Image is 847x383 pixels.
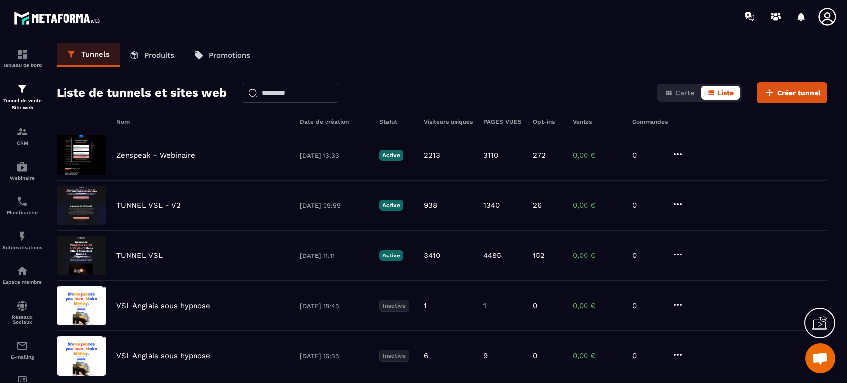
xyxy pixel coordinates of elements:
[2,41,42,75] a: formationformationTableau de bord
[2,332,42,367] a: emailemailE-mailing
[573,151,622,160] p: 0,00 €
[483,251,501,260] p: 4495
[57,236,106,275] img: image
[424,301,427,310] p: 1
[300,152,369,159] p: [DATE] 13:33
[16,48,28,60] img: formation
[16,161,28,173] img: automations
[116,151,195,160] p: Zenspeak - Webinaire
[2,188,42,223] a: schedulerschedulerPlanificateur
[424,151,440,160] p: 2213
[717,89,734,97] span: Liste
[16,195,28,207] img: scheduler
[116,351,210,360] p: VSL Anglais sous hypnose
[777,88,821,98] span: Créer tunnel
[300,302,369,310] p: [DATE] 18:45
[701,86,740,100] button: Liste
[632,301,662,310] p: 0
[16,265,28,277] img: automations
[116,118,290,125] h6: Nom
[533,118,563,125] h6: Opt-ins
[659,86,700,100] button: Carte
[57,43,120,67] a: Tunnels
[2,257,42,292] a: automationsautomationsEspace membre
[533,251,545,260] p: 152
[424,118,473,125] h6: Visiteurs uniques
[533,201,542,210] p: 26
[81,50,110,59] p: Tunnels
[424,201,437,210] p: 938
[379,350,409,362] p: Inactive
[424,251,440,260] p: 3410
[144,51,174,60] p: Produits
[483,151,498,160] p: 3110
[300,118,369,125] h6: Date de création
[573,301,622,310] p: 0,00 €
[632,151,662,160] p: 0
[483,301,486,310] p: 1
[757,82,827,103] button: Créer tunnel
[483,118,523,125] h6: PAGES VUES
[573,351,622,360] p: 0,00 €
[632,201,662,210] p: 0
[300,202,369,209] p: [DATE] 09:59
[209,51,250,60] p: Promotions
[675,89,694,97] span: Carte
[57,336,106,376] img: image
[57,83,227,103] h2: Liste de tunnels et sites web
[2,140,42,146] p: CRM
[573,118,622,125] h6: Ventes
[379,300,409,312] p: Inactive
[2,119,42,153] a: formationformationCRM
[2,314,42,325] p: Réseaux Sociaux
[632,118,668,125] h6: Commandes
[632,251,662,260] p: 0
[57,135,106,175] img: image
[2,354,42,360] p: E-mailing
[533,301,537,310] p: 0
[16,230,28,242] img: automations
[16,126,28,138] img: formation
[533,151,546,160] p: 272
[184,43,260,67] a: Promotions
[2,97,42,111] p: Tunnel de vente Site web
[573,201,622,210] p: 0,00 €
[805,343,835,373] div: Ouvrir le chat
[2,279,42,285] p: Espace membre
[57,286,106,325] img: image
[16,300,28,312] img: social-network
[2,210,42,215] p: Planificateur
[120,43,184,67] a: Produits
[379,150,403,161] p: Active
[300,352,369,360] p: [DATE] 16:35
[2,175,42,181] p: Webinaire
[300,252,369,259] p: [DATE] 11:11
[16,83,28,95] img: formation
[2,63,42,68] p: Tableau de bord
[533,351,537,360] p: 0
[14,9,103,27] img: logo
[2,292,42,332] a: social-networksocial-networkRéseaux Sociaux
[16,340,28,352] img: email
[57,186,106,225] img: image
[2,153,42,188] a: automationsautomationsWebinaire
[573,251,622,260] p: 0,00 €
[379,118,414,125] h6: Statut
[483,201,500,210] p: 1340
[116,251,163,260] p: TUNNEL VSL
[379,250,403,261] p: Active
[116,301,210,310] p: VSL Anglais sous hypnose
[116,201,181,210] p: TUNNEL VSL - V2
[2,245,42,250] p: Automatisations
[483,351,488,360] p: 9
[379,200,403,211] p: Active
[632,351,662,360] p: 0
[424,351,428,360] p: 6
[2,75,42,119] a: formationformationTunnel de vente Site web
[2,223,42,257] a: automationsautomationsAutomatisations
